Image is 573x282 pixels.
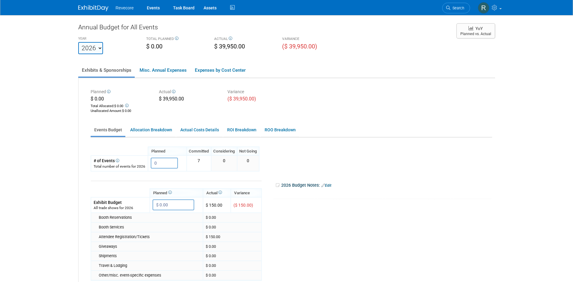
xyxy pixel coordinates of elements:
[150,189,203,197] th: Planned
[91,109,121,113] span: Unallocated Amount
[94,199,147,205] div: Exhibit Budget
[214,43,245,50] span: $ 39,950.00
[261,124,299,136] a: ROO Breakdown
[227,89,287,96] div: Variance
[99,234,200,240] div: Attendee Registration/Tickets
[99,225,200,230] div: Booth Services
[233,203,253,208] span: ($ 150.00)
[203,261,262,271] td: $ 0.00
[191,64,249,77] a: Expenses by Cost Center
[187,147,211,156] th: Committed
[91,109,150,113] div: :
[99,263,200,268] div: Travel & Lodging
[116,5,134,10] span: Revecore
[148,147,187,156] th: Planned
[203,271,262,280] td: $ 0.00
[78,23,450,35] div: Annual Budget for All Events
[177,124,222,136] a: Actual Costs Details
[99,244,200,249] div: Giveaways
[203,189,231,197] th: Actual
[475,26,483,31] span: YoY
[94,164,145,169] div: Total number of events for 2026
[78,36,137,42] div: YEAR
[214,36,273,42] div: ACTUAL
[91,103,150,109] div: Total Allocated:
[99,253,200,259] div: Shipments
[203,213,262,222] td: $ 0.00
[114,104,123,108] span: $ 0.00
[94,205,147,211] div: All trade shows for 2026
[224,124,260,136] a: ROI Breakdown
[136,64,190,77] a: Misc. Annual Expenses
[146,43,163,50] span: $ 0.00
[91,89,150,96] div: Planned
[159,89,218,96] div: Actual
[456,23,495,38] button: YoY Planned vs. Actual
[231,189,262,197] th: Variance
[94,158,145,164] div: # of Events
[159,96,218,103] div: $ 39,950.00
[187,156,211,171] td: 7
[237,156,259,171] td: 0
[99,215,200,220] div: Booth Reservations
[203,242,262,251] td: $ 0.00
[146,36,205,42] div: TOTAL PLANNED
[275,181,491,190] div: 2026 Budget Notes:
[78,64,135,77] a: Exhibits & Sponsorships
[99,273,200,278] div: Other/misc. event-specific expenses
[478,2,489,14] img: Rachael Sires
[91,96,104,102] span: $ 0.00
[203,222,262,232] td: $ 0.00
[282,43,317,50] span: ($ 39,950.00)
[127,124,175,136] a: Allocation Breakdown
[237,147,259,156] th: Not Going
[203,251,262,261] td: $ 0.00
[211,156,237,171] td: 0
[211,147,237,156] th: Considering
[321,183,331,188] a: Edit
[91,124,125,136] a: Events Budget
[227,96,256,102] span: ($ 39,950.00)
[442,3,470,13] a: Search
[78,5,108,11] img: ExhibitDay
[282,36,341,42] div: VARIANCE
[203,232,262,242] td: $ 150.00
[122,109,131,113] span: $ 0.00
[203,197,231,213] td: $ 150.00
[450,6,464,10] span: Search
